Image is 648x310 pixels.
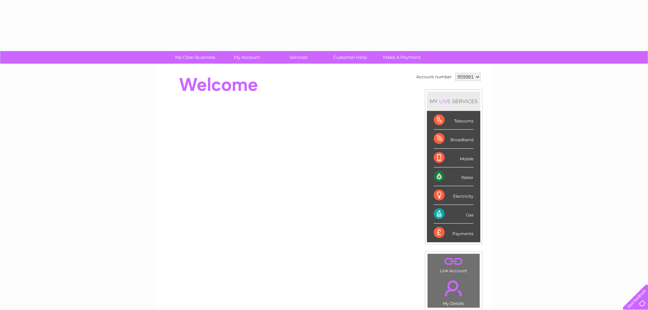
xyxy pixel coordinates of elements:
[167,51,223,64] a: My Clear Business
[270,51,327,64] a: Services
[429,276,478,300] a: .
[219,51,275,64] a: My Account
[374,51,430,64] a: Make A Payment
[434,224,473,242] div: Payments
[429,256,478,267] a: .
[434,205,473,224] div: Gas
[322,51,378,64] a: Customer Help
[434,186,473,205] div: Electricity
[427,92,480,111] div: MY SERVICES
[427,275,480,308] td: My Details
[415,71,453,83] td: Account number
[427,254,480,275] td: Link Account
[434,149,473,167] div: Mobile
[434,167,473,186] div: Water
[434,111,473,130] div: Telecoms
[438,98,452,104] div: LIVE
[434,130,473,148] div: Broadband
